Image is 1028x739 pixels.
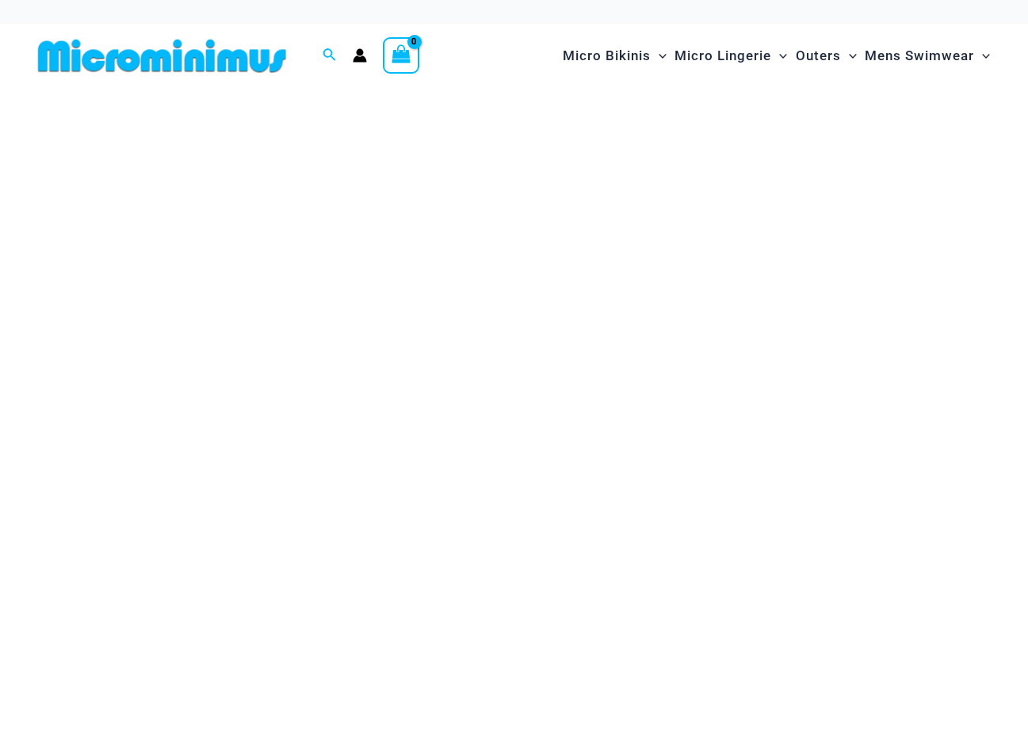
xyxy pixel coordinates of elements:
[671,32,791,80] a: Micro LingerieMenu ToggleMenu Toggle
[974,36,990,76] span: Menu Toggle
[771,36,787,76] span: Menu Toggle
[563,36,651,76] span: Micro Bikinis
[675,36,771,76] span: Micro Lingerie
[792,32,861,80] a: OutersMenu ToggleMenu Toggle
[651,36,667,76] span: Menu Toggle
[559,32,671,80] a: Micro BikinisMenu ToggleMenu Toggle
[861,32,994,80] a: Mens SwimwearMenu ToggleMenu Toggle
[865,36,974,76] span: Mens Swimwear
[796,36,841,76] span: Outers
[841,36,857,76] span: Menu Toggle
[556,29,996,82] nav: Site Navigation
[353,48,367,63] a: Account icon link
[32,38,292,74] img: MM SHOP LOGO FLAT
[323,46,337,66] a: Search icon link
[383,37,419,74] a: View Shopping Cart, empty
